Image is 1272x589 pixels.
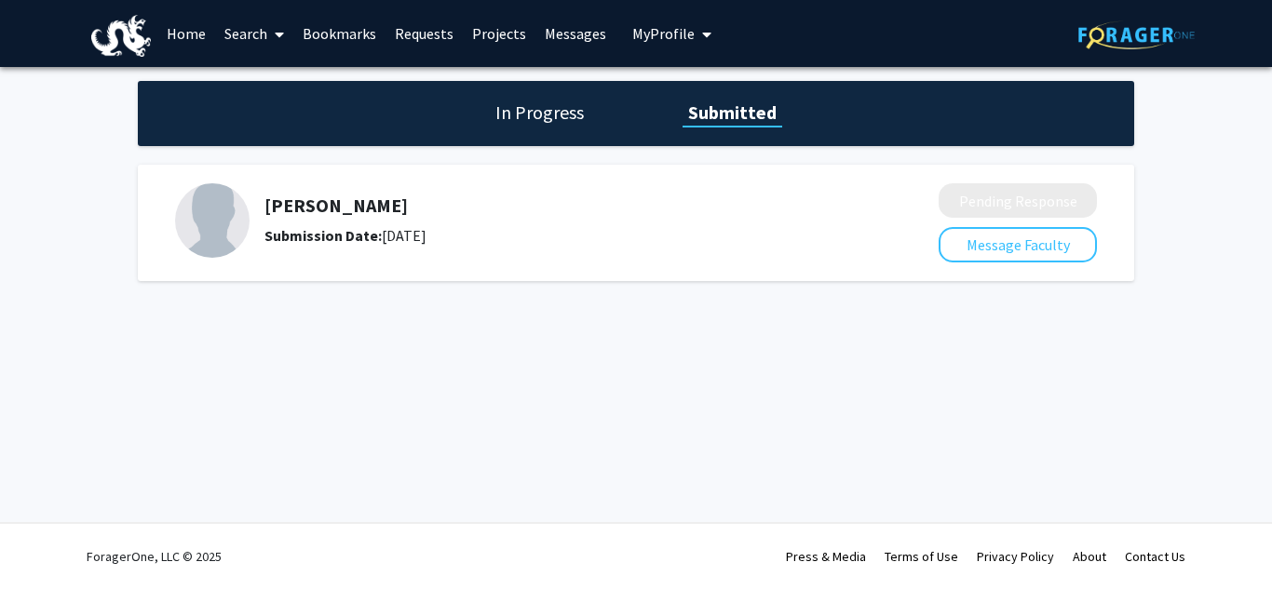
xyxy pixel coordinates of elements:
a: Press & Media [786,548,866,565]
a: Contact Us [1125,548,1185,565]
img: Profile Picture [175,183,250,258]
a: Message Faculty [939,235,1097,254]
a: Terms of Use [885,548,958,565]
a: Bookmarks [293,1,386,66]
button: Message Faculty [939,227,1097,262]
a: Search [215,1,293,66]
a: Projects [463,1,535,66]
a: Privacy Policy [977,548,1054,565]
a: Home [157,1,215,66]
div: ForagerOne, LLC © 2025 [87,524,222,589]
iframe: Chat [14,505,79,575]
b: Submission Date: [264,226,382,245]
button: Pending Response [939,183,1097,218]
a: Requests [386,1,463,66]
a: Messages [535,1,616,66]
div: [DATE] [264,224,840,247]
h1: In Progress [490,100,589,126]
h5: [PERSON_NAME] [264,194,840,217]
span: My Profile [632,24,695,43]
img: Drexel University Logo [91,15,151,57]
img: ForagerOne Logo [1078,20,1195,49]
a: About [1073,548,1106,565]
h1: Submitted [683,100,782,126]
